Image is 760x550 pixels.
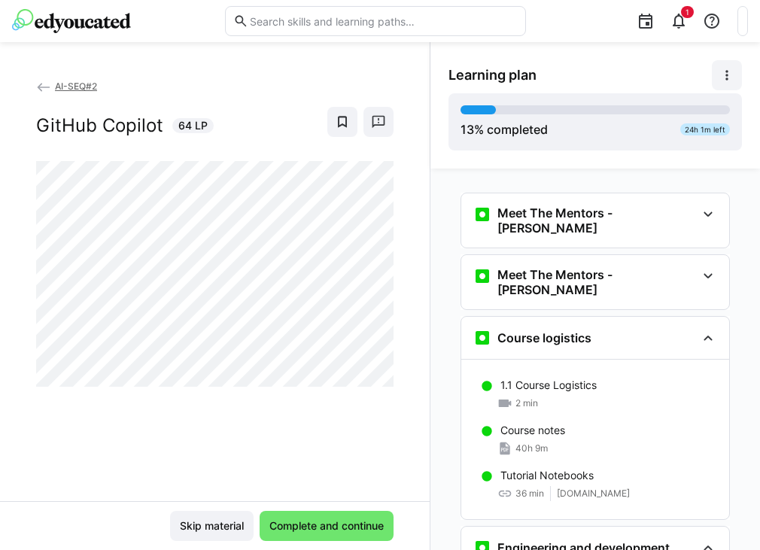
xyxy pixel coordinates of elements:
span: 2 min [515,397,538,409]
button: Skip material [170,511,254,541]
h3: Meet The Mentors - [PERSON_NAME] [497,205,696,235]
h3: Meet The Mentors - [PERSON_NAME] [497,267,696,297]
div: % completed [461,120,548,138]
div: 24h 1m left [680,123,730,135]
button: Complete and continue [260,511,394,541]
p: Tutorial Notebooks [500,468,594,483]
span: [DOMAIN_NAME] [557,488,630,500]
span: Learning plan [448,67,537,84]
span: 40h 9m [515,442,548,454]
span: 64 LP [178,118,208,133]
p: 1.1 Course Logistics [500,378,597,393]
span: 13 [461,122,474,137]
span: Complete and continue [267,518,386,533]
a: AI-SEQ#2 [36,81,97,92]
h2: GitHub Copilot [36,114,163,137]
span: Skip material [178,518,246,533]
span: AI-SEQ#2 [55,81,97,92]
input: Search skills and learning paths… [248,14,518,28]
span: 1 [686,8,689,17]
span: 36 min [515,488,544,500]
h3: Course logistics [497,330,591,345]
p: Course notes [500,423,565,438]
